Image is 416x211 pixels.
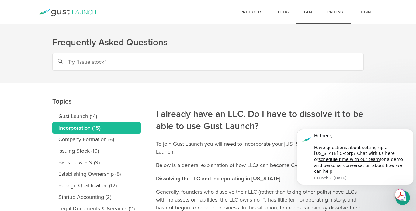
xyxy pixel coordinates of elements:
[52,53,364,71] input: Try "Issue stock"
[52,54,141,107] h2: Topics
[156,161,364,169] p: Below is a general explanation of how LLCs can become C-corps.
[52,145,141,157] a: Issuing Stock (10)
[156,175,280,182] strong: Dissolving the LLC and incorporating in [US_STATE]
[52,180,141,191] a: Foreign Qualification (12)
[294,126,416,195] iframe: Intercom notifications message
[52,191,141,203] a: Startup Accounting (2)
[156,67,364,132] h2: I already have an LLC. Do I have to dissolve it to be able to use Gust Launch?
[52,122,141,134] a: Incorporation (15)
[52,134,141,145] a: Company Formation (6)
[156,140,364,156] p: To join Gust Launch you will need to incorporate your [US_STATE] corporation through Launch.
[52,36,364,49] h1: Frequently Asked Questions
[52,157,141,168] a: Banking & EIN (9)
[52,111,141,122] a: Gust Launch (14)
[52,168,141,180] a: Establishing Ownership (8)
